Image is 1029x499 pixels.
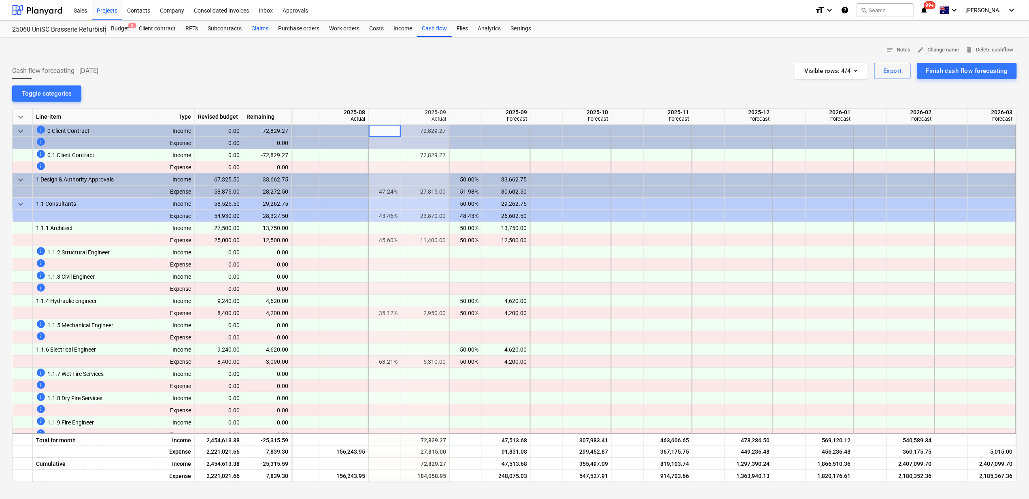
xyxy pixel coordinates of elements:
[247,356,288,368] div: 3,090.00
[195,368,243,380] div: 0.00
[154,258,195,271] div: Expense
[473,21,506,37] a: Analytics
[195,380,243,392] div: 0.00
[971,458,1013,470] div: 2,407,099.70
[485,222,527,234] div: 13,750.00
[243,458,292,470] div: -25,315.59
[195,319,243,331] div: 0.00
[36,380,46,390] span: This line-item cannot be forecasted before revised budget is updated
[566,109,608,116] div: 2025-10
[16,112,26,122] span: keyboard_arrow_down
[485,446,527,458] div: 91,831.08
[404,446,446,458] div: 27,815.00
[247,161,288,173] div: 0.00
[106,21,134,37] div: Budget
[47,149,94,161] span: 0.1 Client Contract
[195,433,243,446] div: 2,454,613.38
[1007,5,1017,15] i: keyboard_arrow_down
[181,21,203,37] div: RFTs
[887,46,894,53] span: notes
[195,234,243,246] div: 25,000.00
[247,149,288,161] div: -72,829.27
[22,88,72,99] div: Toggle categories
[825,5,834,15] i: keyboard_arrow_down
[890,434,932,446] div: 540,589.34
[36,404,46,414] span: This line-item cannot be forecasted before revised budget is updated
[566,434,608,446] div: 307,983.41
[243,198,292,210] div: 29,262.75
[195,331,243,343] div: 0.00
[874,63,911,79] button: Export
[389,21,417,37] a: Income
[243,186,292,198] div: 28,272.50
[647,458,689,470] div: 819,103.74
[917,63,1017,79] button: Finish cash flow forecasting
[195,343,243,356] div: 9,240.00
[971,116,1013,122] div: Forecast
[128,23,136,28] span: 2
[195,416,243,429] div: 0.00
[154,446,195,458] div: Expense
[243,433,292,446] div: -25,315.59
[404,234,446,246] div: 11,400.00
[33,433,154,446] div: Total for month
[47,392,102,404] span: 1.1.8 Dry Fire Services
[36,149,46,159] span: This line-item cannot be forecasted before price for client is updated. To change this, contact y...
[857,3,914,17] button: Search
[404,210,446,222] div: 23,870.00
[154,319,195,331] div: Income
[247,222,288,234] div: 13,750.00
[883,66,902,76] div: Export
[16,175,26,185] span: keyboard_arrow_down
[247,271,288,283] div: 0.00
[404,109,446,116] div: 2025-09
[47,416,94,429] span: 1.1.9 Fire Engineer
[247,416,288,429] div: 0.00
[47,319,113,331] span: 1.1.5 Mechanical Engineer
[195,161,243,173] div: 0.00
[154,368,195,380] div: Income
[485,343,527,356] div: 4,620.00
[485,434,527,446] div: 47,513.68
[323,470,365,482] div: 156,243.95
[453,186,478,198] div: 51.98%
[154,470,195,482] div: Expense
[453,222,478,234] div: 50.00%
[809,470,851,482] div: 1,820,176.61
[809,109,851,116] div: 2026-01
[453,343,478,356] div: 50.00%
[154,295,195,307] div: Income
[247,295,288,307] div: 4,620.00
[323,446,365,458] div: 156,243.95
[647,470,689,482] div: 914,703.66
[195,446,243,458] div: 2,221,021.66
[36,246,46,256] span: This line-item cannot be forecasted before price for client is updated. To change this, contact y...
[36,173,114,186] span: 1 Design & Authority Approvals
[247,404,288,416] div: 0.00
[728,116,770,122] div: Forecast
[372,186,398,198] div: 47.24%
[36,429,46,438] span: This line-item cannot be forecasted before revised budget is updated
[485,470,527,482] div: 248,075.03
[154,234,195,246] div: Expense
[247,21,273,37] a: Claims
[247,331,288,343] div: 0.00
[364,21,389,37] a: Costs
[134,21,181,37] a: Client contract
[33,458,154,470] div: Cumulative
[195,404,243,416] div: 0.00
[809,116,851,122] div: Forecast
[195,429,243,441] div: 0.00
[404,186,446,198] div: 27,815.00
[917,45,959,55] span: Change name
[485,458,527,470] div: 47,513.68
[154,307,195,319] div: Expense
[12,26,96,34] div: 25060 UniSC Brasserie Refurbishment
[989,460,1029,499] iframe: Chat Widget
[247,258,288,271] div: 0.00
[728,458,770,470] div: 1,297,390.24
